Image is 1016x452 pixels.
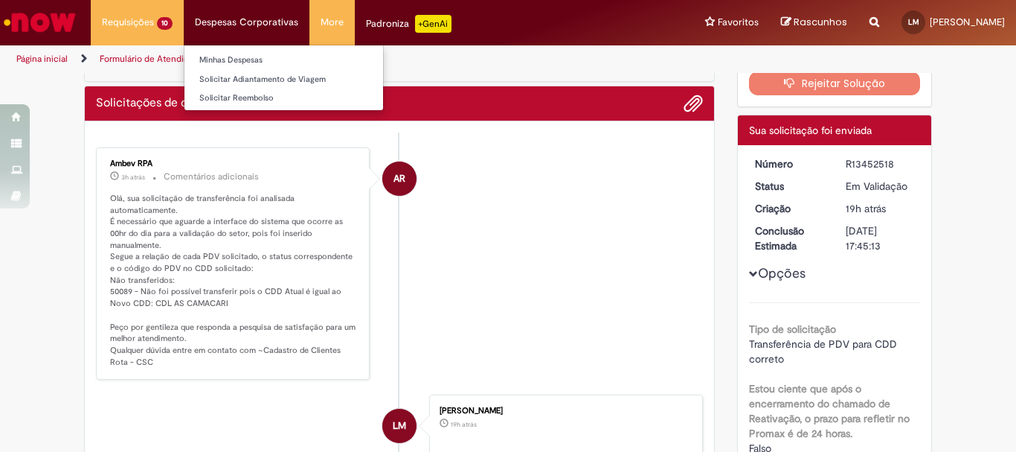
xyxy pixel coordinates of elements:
a: Página inicial [16,53,68,65]
p: +GenAi [415,15,451,33]
span: LM [393,408,406,444]
button: Adicionar anexos [684,94,703,113]
span: Favoritos [718,15,759,30]
span: [PERSON_NAME] [930,16,1005,28]
p: Olá, sua solicitação de transferência foi analisada automaticamente. É necessário que aguarde a i... [110,193,358,369]
span: LM [908,17,919,27]
button: Rejeitar Solução [749,71,921,95]
div: [DATE] 17:45:13 [846,223,915,253]
span: 3h atrás [121,173,145,182]
a: Solicitar Reembolso [184,90,383,106]
a: Rascunhos [781,16,847,30]
div: Padroniza [366,15,451,33]
time: 27/08/2025 13:45:03 [846,202,886,215]
span: Transferência de PDV para CDD correto [749,337,900,366]
dt: Status [744,179,835,194]
span: 10 [157,17,173,30]
ul: Despesas Corporativas [184,45,384,111]
div: R13452518 [846,156,915,171]
h2: Solicitações de cadastro Promax Histórico de tíquete [96,97,269,110]
a: Minhas Despesas [184,52,383,69]
span: Despesas Corporativas [195,15,298,30]
ul: Trilhas de página [11,45,666,73]
span: Rascunhos [794,15,847,29]
span: 19h atrás [451,420,477,429]
dt: Conclusão Estimada [744,223,835,253]
div: LEILSON CARDOSO MARQUES [382,409,417,443]
span: More [321,15,344,30]
span: AR [393,161,405,197]
a: Solicitar Adiantamento de Viagem [184,71,383,88]
b: Estou ciente que após o encerramento do chamado de Reativação, o prazo para refletir no Promax é ... [749,382,910,440]
div: Em Validação [846,179,915,194]
span: 19h atrás [846,202,886,215]
b: Tipo de solicitação [749,322,836,336]
div: 27/08/2025 13:45:03 [846,201,915,216]
a: Formulário de Atendimento [100,53,210,65]
div: Ambev RPA [110,159,358,168]
dt: Número [744,156,835,171]
span: Sua solicitação foi enviada [749,124,872,137]
time: 27/08/2025 13:44:58 [451,420,477,429]
time: 28/08/2025 05:14:44 [121,173,145,182]
div: [PERSON_NAME] [440,407,687,416]
span: Requisições [102,15,154,30]
small: Comentários adicionais [164,171,259,183]
img: ServiceNow [1,7,78,37]
dt: Criação [744,201,835,216]
div: Ambev RPA [382,162,417,196]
